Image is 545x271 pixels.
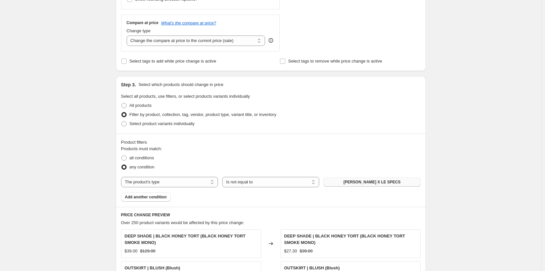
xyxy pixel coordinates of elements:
div: Product filters [121,139,421,146]
span: Filter by product, collection, tag, vendor, product type, variant title, or inventory [130,112,276,117]
span: [PERSON_NAME] X LE SPECS [343,179,400,185]
p: Select which products should change in price [138,81,223,88]
span: DEEP SHADE | BLACK HONEY TORT (BLACK HONEY TORT SMOKE MONO) [125,234,246,245]
div: help [268,37,274,44]
strike: $39.00 [300,248,313,254]
span: Change type [127,28,151,33]
div: $39.00 [125,248,138,254]
span: Select product variants individually [130,121,195,126]
button: What's the compare at price? [161,21,216,25]
strike: $129.00 [140,248,155,254]
span: Select tags to remove while price change is active [288,59,382,64]
span: Products must match: [121,146,162,151]
span: all conditions [130,155,154,160]
h2: Step 3. [121,81,136,88]
span: All products [130,103,152,108]
span: DEEP SHADE | BLACK HONEY TORT (BLACK HONEY TORT SMOKE MONO) [284,234,405,245]
span: Add another condition [125,194,167,200]
span: OUTSKIRT | BLUSH (Blush) [284,265,340,270]
span: OUTSKIRT | BLUSH (Blush) [125,265,180,270]
span: Select tags to add while price change is active [130,59,216,64]
span: any condition [130,164,155,169]
button: Add another condition [121,193,171,202]
h6: PRICE CHANGE PREVIEW [121,212,421,218]
span: Over 250 product variants would be affected by this price change: [121,220,244,225]
button: [PERSON_NAME] X LE SPECS [323,178,420,187]
h3: Compare at price [127,20,159,25]
div: $27.30 [284,248,297,254]
span: Select all products, use filters, or select products variants individually [121,94,250,99]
